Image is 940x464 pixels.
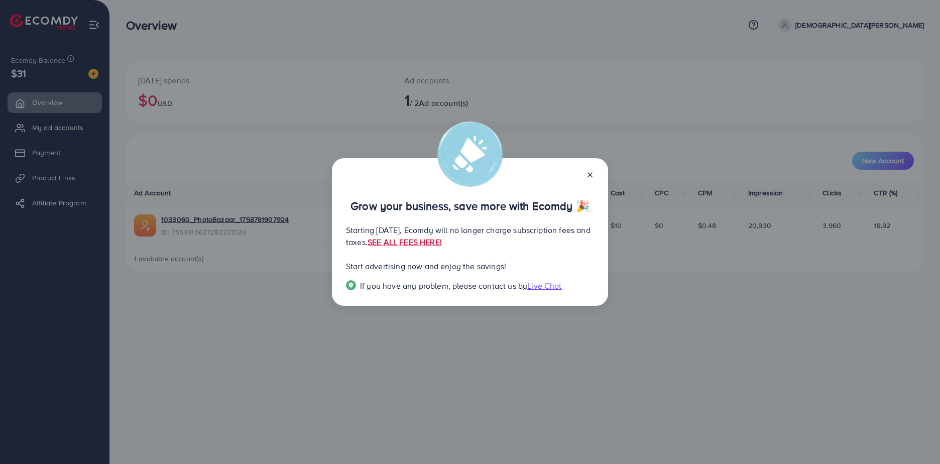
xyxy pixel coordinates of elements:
[346,200,594,212] p: Grow your business, save more with Ecomdy 🎉
[437,122,503,187] img: alert
[346,224,594,248] p: Starting [DATE], Ecomdy will no longer charge subscription fees and taxes.
[368,237,442,248] a: SEE ALL FEES HERE!
[527,280,561,291] span: Live Chat
[360,280,527,291] span: If you have any problem, please contact us by
[897,419,932,456] iframe: Chat
[346,260,594,272] p: Start advertising now and enjoy the savings!
[346,280,356,290] img: Popup guide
